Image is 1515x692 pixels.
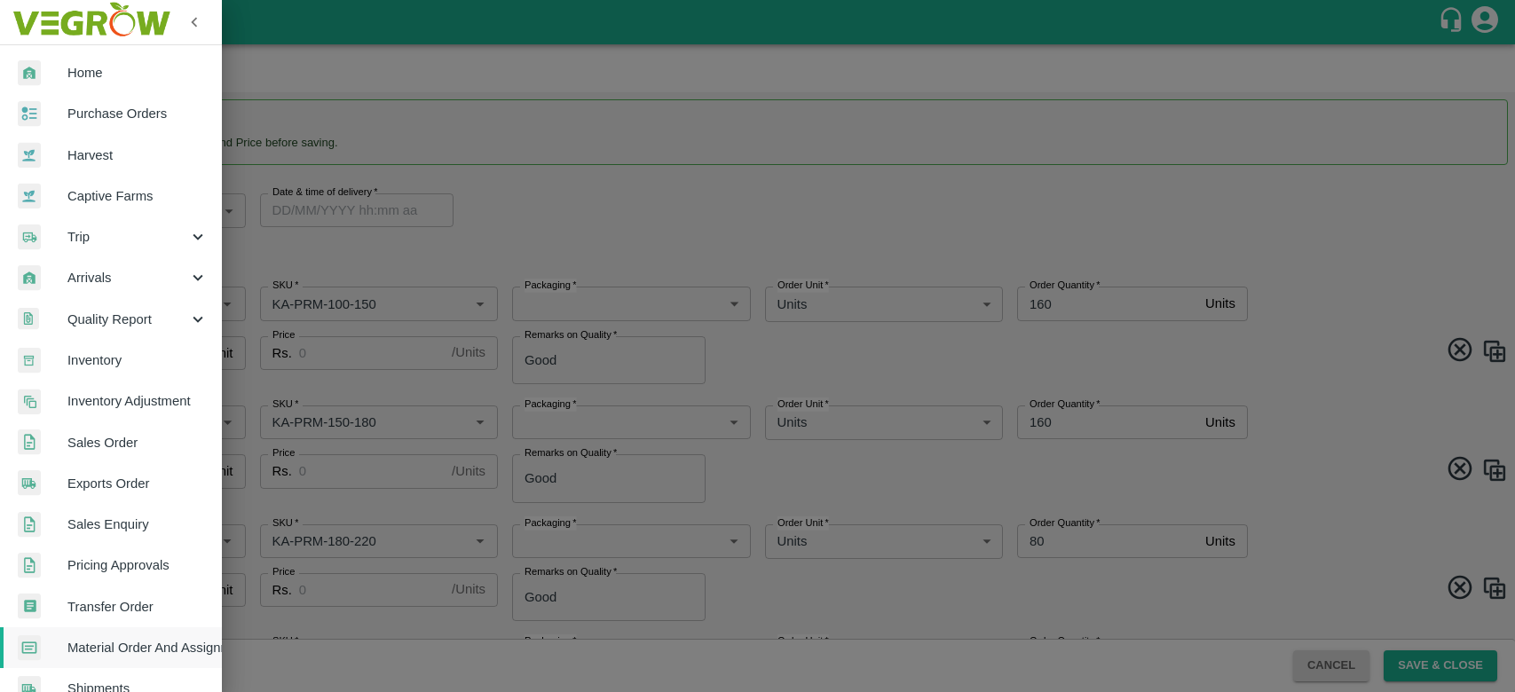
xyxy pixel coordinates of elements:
[67,310,188,329] span: Quality Report
[18,594,41,619] img: whTransfer
[67,268,188,287] span: Arrivals
[18,553,41,578] img: sales
[18,308,39,330] img: qualityReport
[67,350,208,370] span: Inventory
[67,555,208,575] span: Pricing Approvals
[67,227,188,247] span: Trip
[67,474,208,493] span: Exports Order
[67,63,208,83] span: Home
[18,389,41,414] img: inventory
[18,348,41,374] img: whInventory
[18,470,41,496] img: shipments
[67,104,208,123] span: Purchase Orders
[18,224,41,250] img: delivery
[18,60,41,86] img: whArrival
[18,635,41,661] img: centralMaterial
[18,512,41,538] img: sales
[67,186,208,206] span: Captive Farms
[18,429,41,455] img: sales
[67,391,208,411] span: Inventory Adjustment
[67,597,208,617] span: Transfer Order
[67,433,208,452] span: Sales Order
[67,515,208,534] span: Sales Enquiry
[18,265,41,291] img: whArrival
[18,183,41,209] img: harvest
[67,145,208,165] span: Harvest
[18,142,41,169] img: harvest
[18,101,41,127] img: reciept
[67,638,208,657] span: Material Order And Assignment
